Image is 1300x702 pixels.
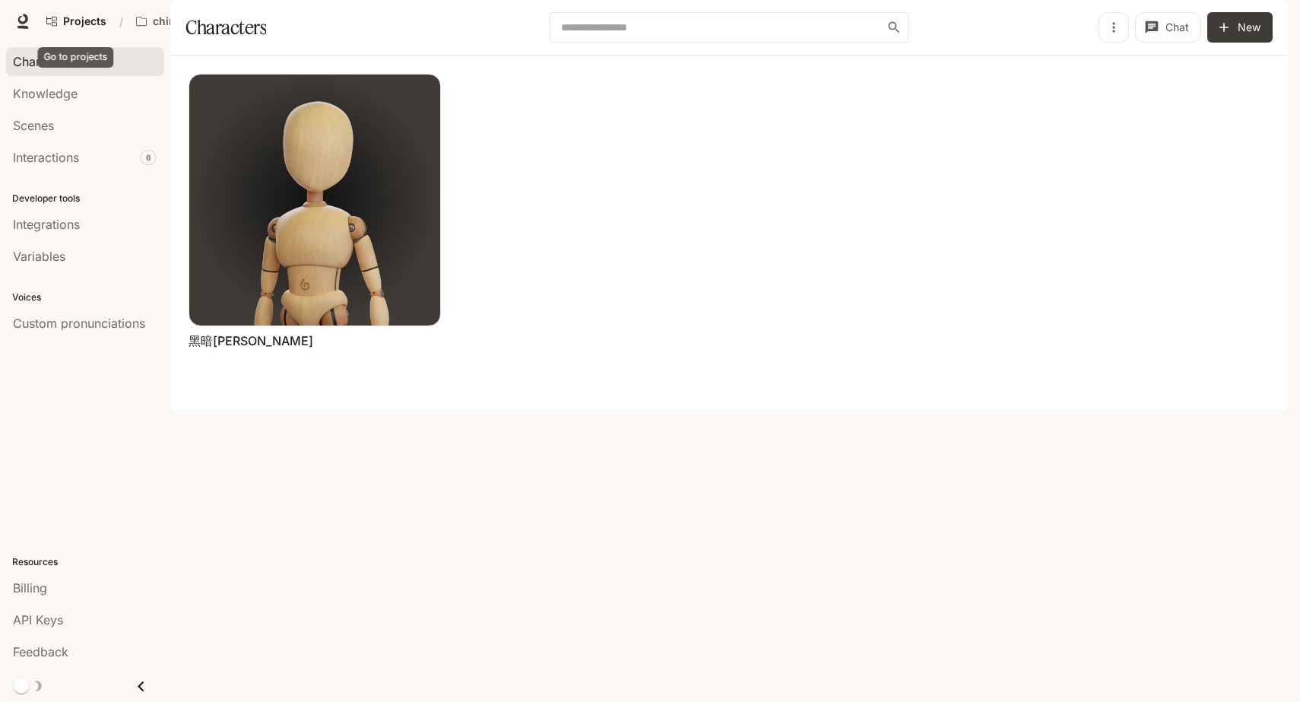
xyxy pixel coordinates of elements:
[189,75,440,326] img: 黑暗萝莉
[38,47,114,68] div: Go to projects
[113,14,129,30] div: /
[63,15,106,28] span: Projects
[1207,12,1273,43] button: New
[40,6,113,37] a: Go to projects
[185,12,266,43] h1: Characters
[1135,12,1201,43] button: Chat
[153,15,214,28] p: chinest test
[129,6,287,37] button: All workspaces
[189,332,313,349] a: 黑暗[PERSON_NAME]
